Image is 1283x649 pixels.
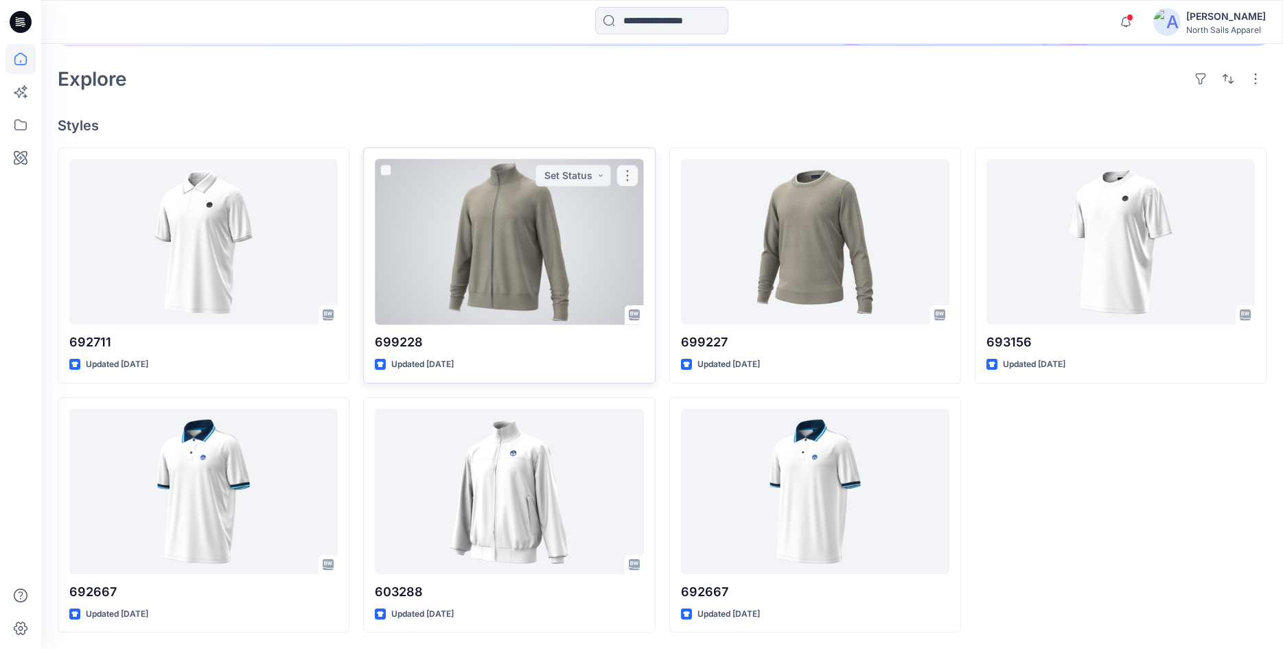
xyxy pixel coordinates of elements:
a: 692667 [681,409,949,574]
p: 603288 [375,582,643,602]
a: 692711 [69,159,338,324]
p: 692711 [69,333,338,352]
p: Updated [DATE] [697,357,760,372]
p: 692667 [681,582,949,602]
p: 699227 [681,333,949,352]
a: 603288 [375,409,643,574]
p: Updated [DATE] [1003,357,1065,372]
h2: Explore [58,68,127,90]
a: 699227 [681,159,949,324]
p: Updated [DATE] [391,607,454,622]
h4: Styles [58,117,1267,134]
a: 693156 [986,159,1255,324]
a: 699228 [375,159,643,324]
p: Updated [DATE] [697,607,760,622]
p: 693156 [986,333,1255,352]
img: avatar [1153,8,1181,36]
a: 692667 [69,409,338,574]
div: North Sails Apparel [1186,25,1266,35]
p: 692667 [69,582,338,602]
p: Updated [DATE] [391,357,454,372]
p: Updated [DATE] [86,357,148,372]
div: [PERSON_NAME] [1186,8,1266,25]
p: Updated [DATE] [86,607,148,622]
p: 699228 [375,333,643,352]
